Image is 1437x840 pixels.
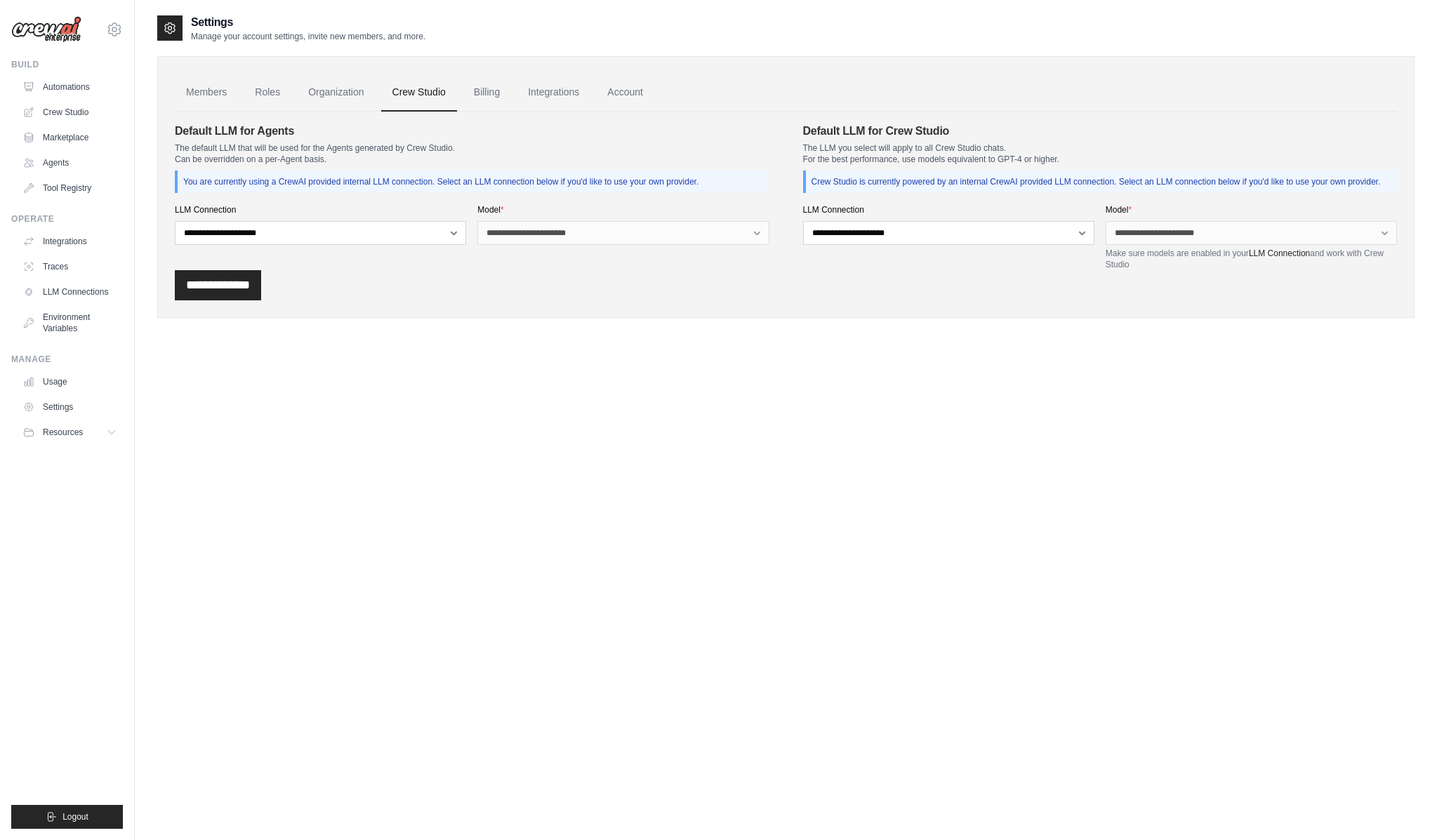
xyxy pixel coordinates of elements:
a: Account [596,74,654,112]
img: Logo [11,16,81,43]
p: The default LLM that will be used for the Agents generated by Crew Studio. Can be overridden on a... [175,142,769,165]
a: Usage [17,371,123,393]
a: Crew Studio [381,74,457,112]
p: Make sure models are enabled in your and work with Crew Studio [1106,248,1397,270]
label: LLM Connection [175,204,466,215]
a: Integrations [517,74,590,112]
span: Logout [62,811,88,822]
div: Manage [11,354,123,365]
a: Automations [17,76,123,98]
a: LLM Connection [1249,248,1310,258]
button: Logout [11,805,123,829]
p: You are currently using a CrewAI provided internal LLM connection. Select an LLM connection below... [183,176,764,187]
a: Billing [463,74,511,112]
button: Resources [17,421,123,444]
a: Organization [297,74,375,112]
p: Crew Studio is currently powered by an internal CrewAI provided LLM connection. Select an LLM con... [812,176,1392,187]
h4: Default LLM for Crew Studio [803,123,1398,140]
label: Model [1106,204,1397,215]
a: Traces [17,255,123,278]
p: The LLM you select will apply to all Crew Studio chats. For the best performance, use models equi... [803,142,1398,165]
a: LLM Connections [17,281,123,303]
div: Build [11,59,123,70]
a: Roles [244,74,291,112]
div: Operate [11,213,123,225]
p: Manage your account settings, invite new members, and more. [191,31,425,42]
a: Marketplace [17,126,123,149]
label: Model [477,204,769,215]
a: Crew Studio [17,101,123,124]
a: Tool Registry [17,177,123,199]
h4: Default LLM for Agents [175,123,769,140]
a: Integrations [17,230,123,253]
a: Agents [17,152,123,174]
a: Environment Variables [17,306,123,340]
span: Resources [43,427,83,438]
h2: Settings [191,14,425,31]
label: LLM Connection [803,204,1094,215]
a: Settings [17,396,123,418]
a: Members [175,74,238,112]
